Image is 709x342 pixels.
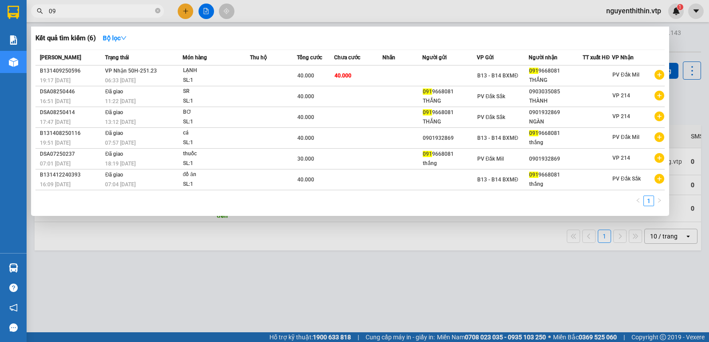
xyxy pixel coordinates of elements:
span: right [657,198,662,203]
span: VP 214 [612,92,630,99]
span: Người nhận [529,54,557,61]
span: Trạng thái [105,54,129,61]
span: 16:09 [DATE] [40,181,70,188]
button: right [654,196,665,206]
span: left [635,198,641,203]
span: down [121,35,127,41]
span: PV Đắk Mil [612,72,639,78]
div: 9668081 [529,66,582,76]
div: DSA08250414 [40,108,102,117]
span: 091 [529,68,538,74]
span: 091 [423,151,432,157]
span: Chưa cước [334,54,360,61]
span: 091 [423,88,432,95]
span: 40.000 [335,73,351,79]
span: 07:04 [DATE] [105,181,136,188]
span: B13 - B14 BXMĐ [477,73,518,79]
a: 1 [644,196,654,206]
div: B131412240393 [40,170,102,180]
span: 40.000 [297,135,314,141]
span: PV Đắk Sắk [477,93,506,100]
span: 06:33 [DATE] [105,77,136,84]
div: THẮNG [529,76,582,85]
span: PV Đắk Sắk [477,114,506,120]
div: SL: 1 [183,180,249,189]
div: SL: 1 [183,76,249,85]
span: 091 [529,130,538,136]
span: 07:01 [DATE] [40,161,70,167]
div: 0901932869 [529,108,582,117]
div: SL: 1 [183,96,249,106]
span: VP Nhận 50H-251.23 [105,68,157,74]
div: 9668081 [423,87,476,96]
img: logo-vxr [8,6,19,19]
span: B13 - B14 BXMĐ [477,177,518,183]
span: TT xuất HĐ [583,54,610,61]
span: plus-circle [654,174,664,184]
div: B131408250116 [40,129,102,138]
span: Đã giao [105,130,123,136]
span: plus-circle [654,153,664,163]
span: plus-circle [654,132,664,142]
span: 091 [423,109,432,115]
span: question-circle [9,284,18,292]
div: thắng [423,159,476,168]
span: 18:19 [DATE] [105,161,136,167]
span: [PERSON_NAME] [40,54,81,61]
li: Previous Page [633,196,643,206]
span: plus-circle [654,70,664,80]
div: thuốc [183,149,249,159]
span: B13 - B14 BXMĐ [477,135,518,141]
span: 07:57 [DATE] [105,140,136,146]
div: 9668081 [423,108,476,117]
span: Nhãn [382,54,395,61]
div: 0901932869 [423,134,476,143]
div: THẮNG [423,96,476,106]
span: plus-circle [654,111,664,121]
span: close-circle [155,8,160,13]
span: 40.000 [297,93,314,100]
span: plus-circle [654,91,664,100]
span: 30.000 [297,156,314,162]
li: 1 [643,196,654,206]
span: 40.000 [297,177,314,183]
span: Thu hộ [250,54,267,61]
span: 19:51 [DATE] [40,140,70,146]
span: message [9,323,18,332]
div: 0901932869 [529,154,582,164]
span: PV Đắk Sắk [612,176,641,182]
span: VP 214 [612,155,630,161]
span: search [37,8,43,14]
span: Tổng cước [297,54,322,61]
div: NGÀN [529,117,582,127]
div: 9668081 [529,170,582,180]
span: notification [9,304,18,312]
span: PV Đắk Mil [477,156,504,162]
div: DSA08250446 [40,87,102,96]
span: close-circle [155,7,160,15]
button: Bộ lọcdown [96,31,134,45]
span: 17:47 [DATE] [40,119,70,125]
div: DSA07250237 [40,150,102,159]
span: VP 214 [612,113,630,119]
div: SR [183,87,249,96]
div: THÀNH [529,96,582,106]
div: thắng [529,138,582,147]
span: 40.000 [297,114,314,120]
div: BƠ [183,108,249,117]
img: solution-icon [9,35,18,45]
div: SL: 1 [183,159,249,169]
div: đồ ăn [183,170,249,180]
span: Món hàng [183,54,207,61]
span: 13:12 [DATE] [105,119,136,125]
span: Người gửi [422,54,447,61]
span: VP Nhận [612,54,634,61]
span: 091 [529,172,538,178]
span: Đã giao [105,151,123,157]
span: 16:51 [DATE] [40,98,70,104]
span: 11:22 [DATE] [105,98,136,104]
div: SL: 1 [183,117,249,127]
img: warehouse-icon [9,58,18,67]
button: left [633,196,643,206]
div: cá [183,128,249,138]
